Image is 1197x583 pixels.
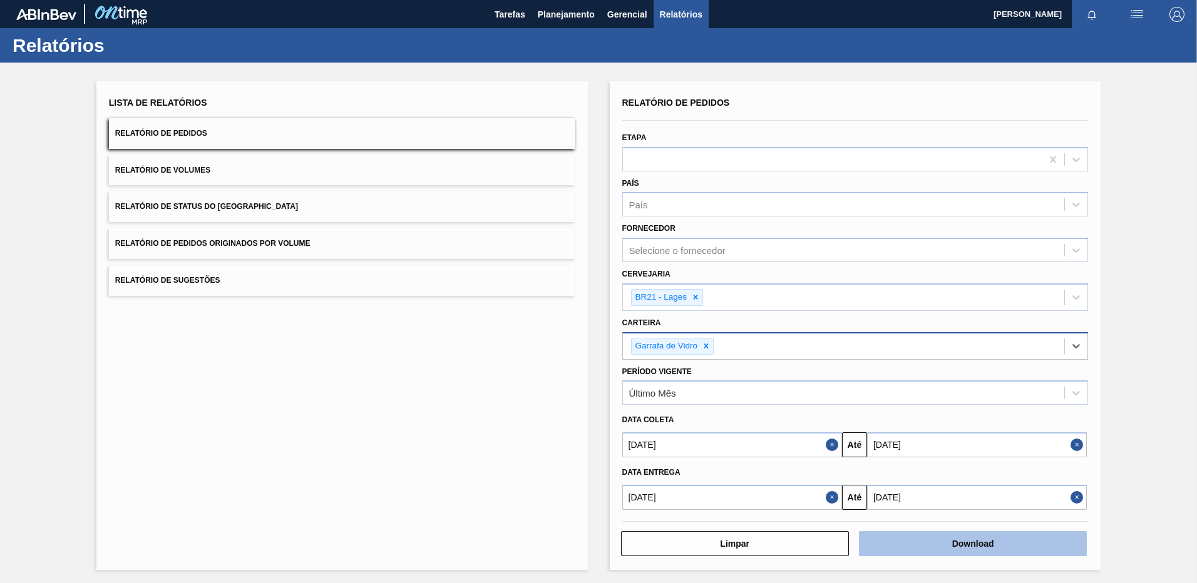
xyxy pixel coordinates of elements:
[1072,6,1112,23] button: Notificações
[842,485,867,510] button: Até
[622,415,674,424] span: Data coleta
[109,265,575,296] button: Relatório de Sugestões
[660,7,702,22] span: Relatórios
[115,276,220,285] span: Relatório de Sugestões
[1169,7,1184,22] img: Logout
[622,224,676,233] label: Fornecedor
[826,485,842,510] button: Close
[1071,432,1087,457] button: Close
[629,200,648,210] div: País
[632,338,700,354] div: Garrafa de Vidro
[115,239,311,248] span: Relatório de Pedidos Originados por Volume
[115,129,207,138] span: Relatório de Pedidos
[115,202,298,211] span: Relatório de Status do [GEOGRAPHIC_DATA]
[622,432,842,457] input: dd/mm/yyyy
[826,432,842,457] button: Close
[109,118,575,149] button: Relatório de Pedidos
[495,7,525,22] span: Tarefas
[622,270,670,278] label: Cervejaria
[859,531,1087,556] button: Download
[621,531,849,556] button: Limpar
[109,155,575,186] button: Relatório de Volumes
[622,318,661,327] label: Carteira
[109,228,575,259] button: Relatório de Pedidos Originados por Volume
[622,133,647,142] label: Etapa
[607,7,647,22] span: Gerencial
[622,468,681,477] span: Data Entrega
[538,7,595,22] span: Planejamento
[13,38,235,53] h1: Relatórios
[16,9,76,20] img: TNhmsLtSVTkK8tSr43FrP2fwEKptu5GPRR3wAAAABJRU5ErkJggg==
[1071,485,1087,510] button: Close
[867,485,1087,510] input: dd/mm/yyyy
[622,179,639,188] label: País
[629,388,676,398] div: Último Mês
[622,98,730,108] span: Relatório de Pedidos
[629,245,726,256] div: Selecione o fornecedor
[842,432,867,457] button: Até
[867,432,1087,457] input: dd/mm/yyyy
[115,166,210,175] span: Relatório de Volumes
[109,191,575,222] button: Relatório de Status do [GEOGRAPHIC_DATA]
[109,98,207,108] span: Lista de Relatórios
[632,290,689,305] div: BR21 - Lages
[622,367,692,376] label: Período Vigente
[622,485,842,510] input: dd/mm/yyyy
[1129,7,1144,22] img: userActions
